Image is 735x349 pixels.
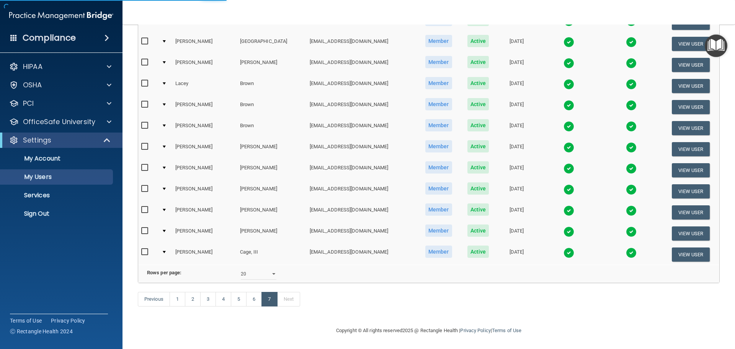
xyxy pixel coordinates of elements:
[246,292,262,306] a: 6
[307,202,417,223] td: [EMAIL_ADDRESS][DOMAIN_NAME]
[496,223,537,244] td: [DATE]
[307,223,417,244] td: [EMAIL_ADDRESS][DOMAIN_NAME]
[672,142,710,156] button: View User
[425,182,452,195] span: Member
[467,224,489,237] span: Active
[172,97,237,118] td: [PERSON_NAME]
[563,184,574,195] img: tick.e7d51cea.svg
[200,292,216,306] a: 3
[237,97,307,118] td: Brown
[563,205,574,216] img: tick.e7d51cea.svg
[237,244,307,265] td: Cage, III
[307,75,417,97] td: [EMAIL_ADDRESS][DOMAIN_NAME]
[467,182,489,195] span: Active
[138,292,170,306] a: Previous
[172,223,237,244] td: [PERSON_NAME]
[23,62,42,71] p: HIPAA
[563,163,574,174] img: tick.e7d51cea.svg
[626,142,637,153] img: tick.e7d51cea.svg
[467,119,489,131] span: Active
[672,100,710,114] button: View User
[467,246,489,258] span: Active
[172,160,237,181] td: [PERSON_NAME]
[672,163,710,177] button: View User
[425,98,452,110] span: Member
[23,33,76,43] h4: Compliance
[23,99,34,108] p: PCI
[425,35,452,47] span: Member
[172,54,237,75] td: [PERSON_NAME]
[172,33,237,54] td: [PERSON_NAME]
[237,181,307,202] td: [PERSON_NAME]
[496,181,537,202] td: [DATE]
[172,244,237,265] td: [PERSON_NAME]
[307,139,417,160] td: [EMAIL_ADDRESS][DOMAIN_NAME]
[467,140,489,152] span: Active
[672,79,710,93] button: View User
[626,226,637,237] img: tick.e7d51cea.svg
[425,224,452,237] span: Member
[425,140,452,152] span: Member
[237,139,307,160] td: [PERSON_NAME]
[9,99,111,108] a: PCI
[23,80,42,90] p: OSHA
[172,75,237,97] td: Lacey
[467,98,489,110] span: Active
[261,292,277,306] a: 7
[492,328,521,333] a: Terms of Use
[172,181,237,202] td: [PERSON_NAME]
[626,121,637,132] img: tick.e7d51cea.svg
[307,33,417,54] td: [EMAIL_ADDRESS][DOMAIN_NAME]
[170,292,185,306] a: 1
[626,184,637,195] img: tick.e7d51cea.svg
[307,181,417,202] td: [EMAIL_ADDRESS][DOMAIN_NAME]
[496,97,537,118] td: [DATE]
[5,173,109,181] p: My Users
[5,155,109,162] p: My Account
[496,139,537,160] td: [DATE]
[9,62,111,71] a: HIPAA
[425,119,452,131] span: Member
[496,160,537,181] td: [DATE]
[467,203,489,216] span: Active
[216,292,231,306] a: 4
[563,37,574,48] img: tick.e7d51cea.svg
[563,226,574,237] img: tick.e7d51cea.svg
[563,100,574,111] img: tick.e7d51cea.svg
[705,34,727,57] button: Open Resource Center
[563,79,574,90] img: tick.e7d51cea.svg
[307,97,417,118] td: [EMAIL_ADDRESS][DOMAIN_NAME]
[672,247,710,262] button: View User
[51,317,85,324] a: Privacy Policy
[467,56,489,68] span: Active
[237,202,307,223] td: [PERSON_NAME]
[563,142,574,153] img: tick.e7d51cea.svg
[231,292,247,306] a: 5
[307,54,417,75] td: [EMAIL_ADDRESS][DOMAIN_NAME]
[626,247,637,258] img: tick.e7d51cea.svg
[626,100,637,111] img: tick.e7d51cea.svg
[5,210,109,218] p: Sign Out
[277,292,300,306] a: Next
[496,202,537,223] td: [DATE]
[563,121,574,132] img: tick.e7d51cea.svg
[237,33,307,54] td: [GEOGRAPHIC_DATA]
[237,223,307,244] td: [PERSON_NAME]
[23,136,51,145] p: Settings
[10,328,73,335] span: Ⓒ Rectangle Health 2024
[496,33,537,54] td: [DATE]
[172,139,237,160] td: [PERSON_NAME]
[496,118,537,139] td: [DATE]
[425,246,452,258] span: Member
[626,37,637,48] img: tick.e7d51cea.svg
[672,226,710,241] button: View User
[5,192,109,199] p: Services
[172,118,237,139] td: [PERSON_NAME]
[467,77,489,89] span: Active
[23,117,95,126] p: OfficeSafe University
[425,161,452,174] span: Member
[672,37,710,51] button: View User
[626,58,637,69] img: tick.e7d51cea.svg
[237,75,307,97] td: Brown
[467,161,489,174] span: Active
